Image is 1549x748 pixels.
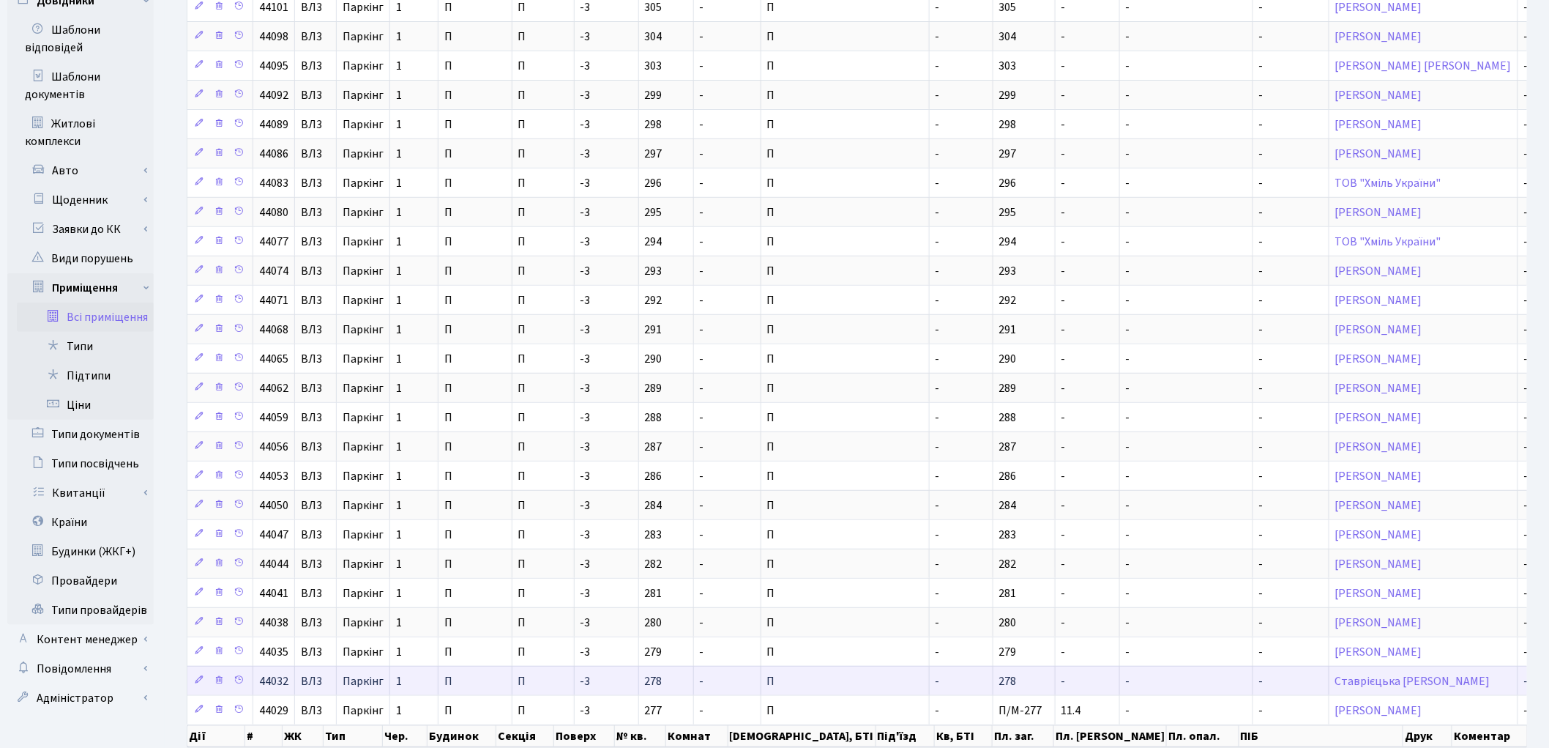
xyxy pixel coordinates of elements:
[396,234,402,250] span: 1
[518,58,526,74] span: П
[1524,380,1529,396] span: -
[581,351,591,367] span: -3
[396,292,402,308] span: 1
[259,234,288,250] span: 44077
[518,292,526,308] span: П
[518,87,526,103] span: П
[7,654,154,684] a: Повідомлення
[7,449,154,478] a: Типи посвідчень
[396,322,402,338] span: 1
[1335,497,1422,514] a: [PERSON_NAME]
[1524,439,1529,455] span: -
[999,351,1017,367] span: 290
[767,29,775,45] span: П
[1335,527,1422,543] a: [PERSON_NAME]
[343,177,384,189] span: Паркінг
[581,116,591,133] span: -3
[1061,146,1066,162] span: -
[17,215,154,244] a: Заявки до КК
[1524,58,1529,74] span: -
[1126,380,1130,396] span: -
[1259,146,1264,162] span: -
[1061,116,1066,133] span: -
[1126,175,1130,191] span: -
[1524,234,1529,250] span: -
[1126,58,1130,74] span: -
[518,439,526,455] span: П
[767,175,775,191] span: П
[343,382,384,394] span: Паркінг
[444,29,452,45] span: П
[17,185,154,215] a: Щоденник
[7,420,154,449] a: Типи документів
[581,87,591,103] span: -3
[1335,644,1422,660] a: [PERSON_NAME]
[1524,292,1529,308] span: -
[1259,351,1264,367] span: -
[700,58,704,74] span: -
[1524,175,1529,191] span: -
[1061,322,1066,338] span: -
[7,15,154,62] a: Шаблони відповідей
[1524,87,1529,103] span: -
[767,322,775,338] span: П
[936,292,940,308] span: -
[581,263,591,279] span: -3
[259,87,288,103] span: 44092
[1259,292,1264,308] span: -
[396,29,402,45] span: 1
[999,292,1017,308] span: 292
[645,351,662,367] span: 290
[1126,410,1130,426] span: -
[700,234,704,250] span: -
[7,596,154,625] a: Типи провайдерів
[1126,263,1130,279] span: -
[581,234,591,250] span: -3
[936,439,940,455] span: -
[444,351,452,367] span: П
[936,116,940,133] span: -
[936,263,940,279] span: -
[1335,116,1422,133] a: [PERSON_NAME]
[581,29,591,45] span: -3
[581,380,591,396] span: -3
[7,109,154,156] a: Житлові комплекси
[1335,410,1422,426] a: [PERSON_NAME]
[259,263,288,279] span: 44074
[936,322,940,338] span: -
[1259,322,1264,338] span: -
[645,380,662,396] span: 289
[581,322,591,338] span: -3
[1061,439,1066,455] span: -
[700,204,704,221] span: -
[343,265,384,277] span: Паркінг
[645,292,662,308] span: 292
[645,263,662,279] span: 293
[700,175,704,191] span: -
[936,204,940,221] span: -
[999,234,1017,250] span: 294
[259,29,288,45] span: 44098
[767,58,775,74] span: П
[999,146,1017,162] span: 297
[1335,673,1490,689] a: Ставрієцька [PERSON_NAME]
[1259,380,1264,396] span: -
[1061,234,1066,250] span: -
[1126,292,1130,308] span: -
[259,439,288,455] span: 44056
[1524,263,1529,279] span: -
[301,295,330,306] span: ВЛ3
[444,439,452,455] span: П
[259,116,288,133] span: 44089
[444,116,452,133] span: П
[444,58,452,74] span: П
[259,410,288,426] span: 44059
[301,236,330,248] span: ВЛ3
[700,351,704,367] span: -
[1524,322,1529,338] span: -
[301,207,330,218] span: ВЛ3
[518,410,526,426] span: П
[343,60,384,72] span: Паркінг
[700,439,704,455] span: -
[581,410,591,426] span: -3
